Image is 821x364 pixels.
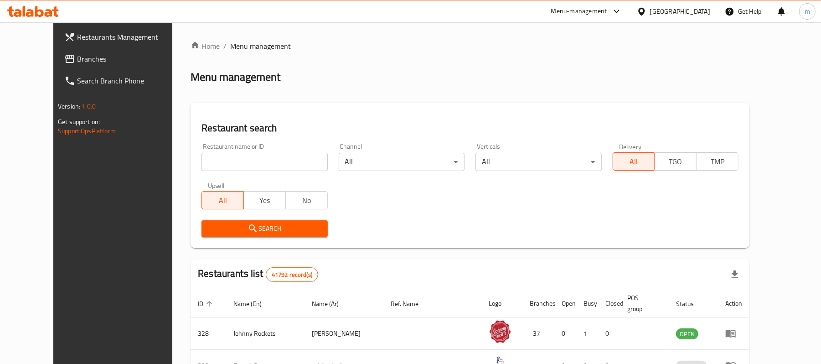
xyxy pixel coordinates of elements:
[191,317,226,350] td: 328
[233,298,274,309] span: Name (En)
[191,70,280,84] h2: Menu management
[57,48,191,70] a: Branches
[57,70,191,92] a: Search Branch Phone
[725,328,742,339] div: Menu
[718,290,749,317] th: Action
[617,155,651,168] span: All
[654,152,697,171] button: TGO
[58,125,116,137] a: Support.OpsPlatform
[627,292,658,314] span: POS group
[82,100,96,112] span: 1.0.0
[243,191,286,209] button: Yes
[201,153,327,171] input: Search for restaurant name or ID..
[77,75,183,86] span: Search Branch Phone
[522,317,554,350] td: 37
[230,41,291,52] span: Menu management
[554,290,576,317] th: Open
[676,328,698,339] div: OPEN
[805,6,810,16] span: m
[285,191,328,209] button: No
[554,317,576,350] td: 0
[650,6,710,16] div: [GEOGRAPHIC_DATA]
[223,41,227,52] li: /
[676,329,698,339] span: OPEN
[613,152,655,171] button: All
[226,317,305,350] td: Johnny Rockets
[58,116,100,128] span: Get support on:
[619,143,642,150] label: Delivery
[201,191,244,209] button: All
[489,320,511,343] img: Johnny Rockets
[191,41,220,52] a: Home
[57,26,191,48] a: Restaurants Management
[77,53,183,64] span: Branches
[481,290,522,317] th: Logo
[724,264,746,286] div: Export file
[206,194,240,207] span: All
[576,317,598,350] td: 1
[522,290,554,317] th: Branches
[266,270,318,279] span: 41792 record(s)
[312,298,351,309] span: Name (Ar)
[676,298,706,309] span: Status
[576,290,598,317] th: Busy
[208,182,225,188] label: Upsell
[305,317,384,350] td: [PERSON_NAME]
[248,194,282,207] span: Yes
[201,121,738,135] h2: Restaurant search
[201,220,327,237] button: Search
[198,267,318,282] h2: Restaurants list
[551,6,607,17] div: Menu-management
[658,155,693,168] span: TGO
[191,41,749,52] nav: breadcrumb
[696,152,738,171] button: TMP
[598,317,620,350] td: 0
[475,153,601,171] div: All
[598,290,620,317] th: Closed
[77,31,183,42] span: Restaurants Management
[289,194,324,207] span: No
[391,298,431,309] span: Ref. Name
[339,153,465,171] div: All
[700,155,735,168] span: TMP
[198,298,215,309] span: ID
[266,267,318,282] div: Total records count
[58,100,80,112] span: Version:
[209,223,320,234] span: Search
